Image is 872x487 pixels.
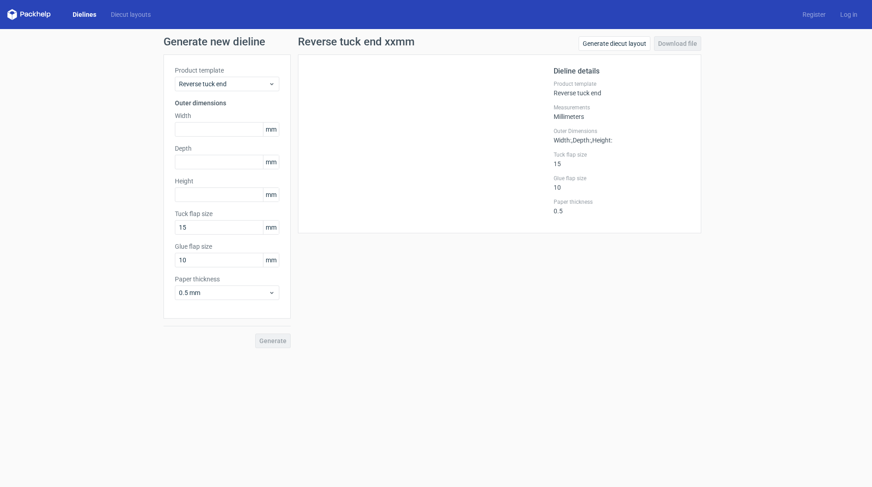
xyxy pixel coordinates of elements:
[554,175,690,191] div: 10
[554,66,690,77] h2: Dieline details
[263,253,279,267] span: mm
[175,177,279,186] label: Height
[175,209,279,218] label: Tuck flap size
[263,123,279,136] span: mm
[795,10,833,19] a: Register
[554,128,690,135] label: Outer Dimensions
[175,242,279,251] label: Glue flap size
[179,288,268,297] span: 0.5 mm
[175,144,279,153] label: Depth
[554,80,690,88] label: Product template
[554,151,690,158] label: Tuck flap size
[579,36,650,51] a: Generate diecut layout
[298,36,415,47] h1: Reverse tuck end xxmm
[263,155,279,169] span: mm
[554,198,690,206] label: Paper thickness
[554,104,690,111] label: Measurements
[591,137,612,144] span: , Height :
[104,10,158,19] a: Diecut layouts
[571,137,591,144] span: , Depth :
[263,221,279,234] span: mm
[554,104,690,120] div: Millimeters
[833,10,865,19] a: Log in
[179,79,268,89] span: Reverse tuck end
[175,111,279,120] label: Width
[554,175,690,182] label: Glue flap size
[163,36,708,47] h1: Generate new dieline
[175,66,279,75] label: Product template
[65,10,104,19] a: Dielines
[175,98,279,108] h3: Outer dimensions
[554,151,690,167] div: 15
[263,188,279,202] span: mm
[175,275,279,284] label: Paper thickness
[554,198,690,215] div: 0.5
[554,137,571,144] span: Width :
[554,80,690,97] div: Reverse tuck end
